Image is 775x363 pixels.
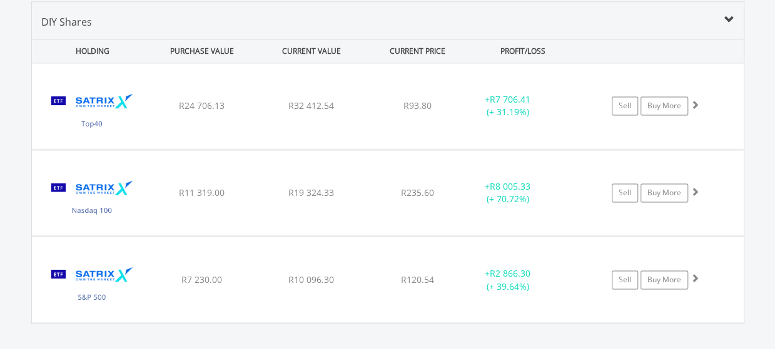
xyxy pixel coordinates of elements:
a: Buy More [641,183,688,202]
a: Sell [612,183,638,202]
span: R120.54 [401,274,434,285]
img: TFSA.STXNDQ.png [38,166,146,233]
span: R93.80 [403,100,432,111]
a: Buy More [641,96,688,115]
span: R19 324.33 [288,187,334,198]
span: R11 319.00 [179,187,225,198]
span: R7 230.00 [181,274,222,285]
div: CURRENT VALUE [258,39,365,63]
span: R10 096.30 [288,274,334,285]
span: DIY Shares [41,15,92,29]
a: Sell [612,270,638,289]
span: R235.60 [401,187,434,198]
img: TFSA.STX40.png [38,79,146,146]
span: R7 706.41 [490,93,530,105]
div: + (+ 31.19%) [461,93,555,118]
div: + (+ 39.64%) [461,267,555,292]
div: HOLDING [33,39,146,63]
a: Sell [612,96,638,115]
div: + (+ 70.72%) [461,180,555,205]
span: R32 412.54 [288,100,334,111]
img: TFSA.STX500.png [38,252,146,319]
span: R24 706.13 [179,100,225,111]
span: R2 866.30 [490,267,530,279]
a: Buy More [641,270,688,289]
div: PURCHASE VALUE [149,39,256,63]
div: PROFIT/LOSS [470,39,577,63]
div: CURRENT PRICE [367,39,467,63]
span: R8 005.33 [490,180,530,192]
